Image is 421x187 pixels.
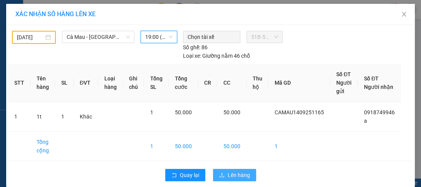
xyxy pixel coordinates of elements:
[275,109,324,115] span: CAMAU1409251165
[98,64,123,102] th: Loại hàng
[401,11,407,17] span: close
[145,31,173,43] span: 19:00 (TC) - 51B-500.21
[123,64,144,102] th: Ghi chú
[198,64,217,102] th: CR
[183,43,200,52] span: Số ghế:
[30,64,55,102] th: Tên hàng
[165,169,205,181] button: rollbackQuay lại
[393,4,415,25] button: Close
[180,171,199,179] span: Quay lại
[228,171,250,179] span: Lên hàng
[169,64,198,102] th: Tổng cước
[15,10,96,18] span: XÁC NHẬN SỐ HÀNG LÊN XE
[61,114,64,120] span: 1
[126,35,130,39] span: down
[364,75,379,82] span: Số ĐT
[144,132,169,161] td: 1
[364,84,393,90] span: Người nhận
[150,109,153,115] span: 1
[183,52,250,60] div: Giường nằm 46 chỗ
[247,64,268,102] th: Thu hộ
[17,33,44,42] input: 13/09/2025
[213,169,256,181] button: uploadLên hàng
[8,64,30,102] th: STT
[336,71,351,77] span: Số ĐT
[171,172,177,179] span: rollback
[30,132,55,161] td: Tổng cộng
[144,64,169,102] th: Tổng SL
[251,31,278,43] span: 51B-500.21
[74,102,98,132] td: Khác
[74,64,98,102] th: ĐVT
[217,64,247,102] th: CC
[217,132,247,161] td: 50.000
[268,64,330,102] th: Mã GD
[219,172,225,179] span: upload
[55,64,74,102] th: SL
[30,102,55,132] td: 1t
[67,31,130,43] span: Cà Mau - Sài Gòn - Đồng Nai
[364,109,395,115] span: 0918749946
[336,80,352,94] span: Người gửi
[364,118,367,124] span: a
[183,52,201,60] span: Loại xe:
[8,102,30,132] td: 1
[169,132,198,161] td: 50.000
[175,109,192,115] span: 50.000
[223,109,240,115] span: 50.000
[268,132,330,161] td: 1
[183,43,208,52] div: 86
